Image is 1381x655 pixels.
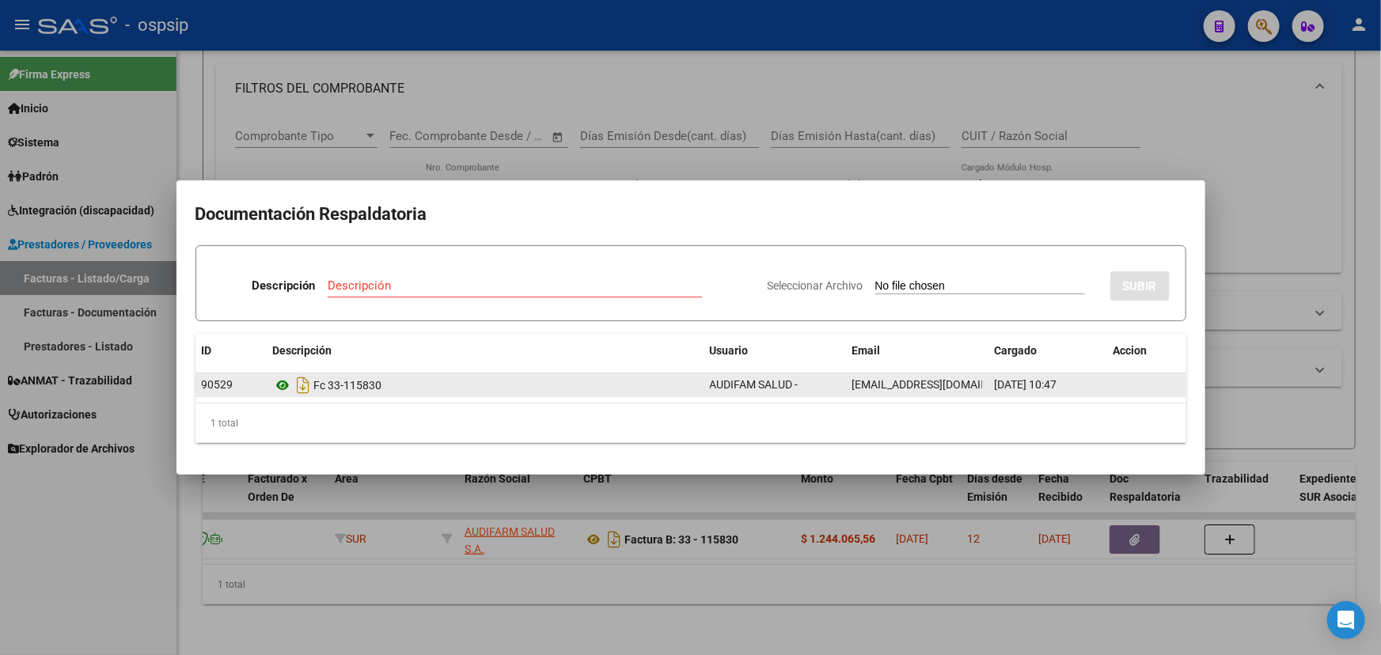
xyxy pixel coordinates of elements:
[995,344,1038,357] span: Cargado
[988,334,1107,368] datatable-header-cell: Cargado
[995,378,1057,391] span: [DATE] 10:47
[252,277,315,295] p: Descripción
[710,378,799,391] span: AUDIFAM SALUD -
[1110,271,1170,301] button: SUBIR
[267,334,704,368] datatable-header-cell: Descripción
[1327,601,1365,639] div: Open Intercom Messenger
[1123,279,1157,293] span: SUBIR
[846,334,988,368] datatable-header-cell: Email
[852,344,881,357] span: Email
[1107,334,1186,368] datatable-header-cell: Accion
[1114,344,1148,357] span: Accion
[202,344,212,357] span: ID
[195,199,1186,229] h2: Documentación Respaldatoria
[273,373,697,398] div: Fc 33-115830
[704,334,846,368] datatable-header-cell: Usuario
[852,378,1028,391] span: [EMAIL_ADDRESS][DOMAIN_NAME]
[294,373,314,398] i: Descargar documento
[195,334,267,368] datatable-header-cell: ID
[768,279,863,292] span: Seleccionar Archivo
[273,344,332,357] span: Descripción
[710,344,749,357] span: Usuario
[195,403,1186,443] div: 1 total
[202,378,233,391] span: 90529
